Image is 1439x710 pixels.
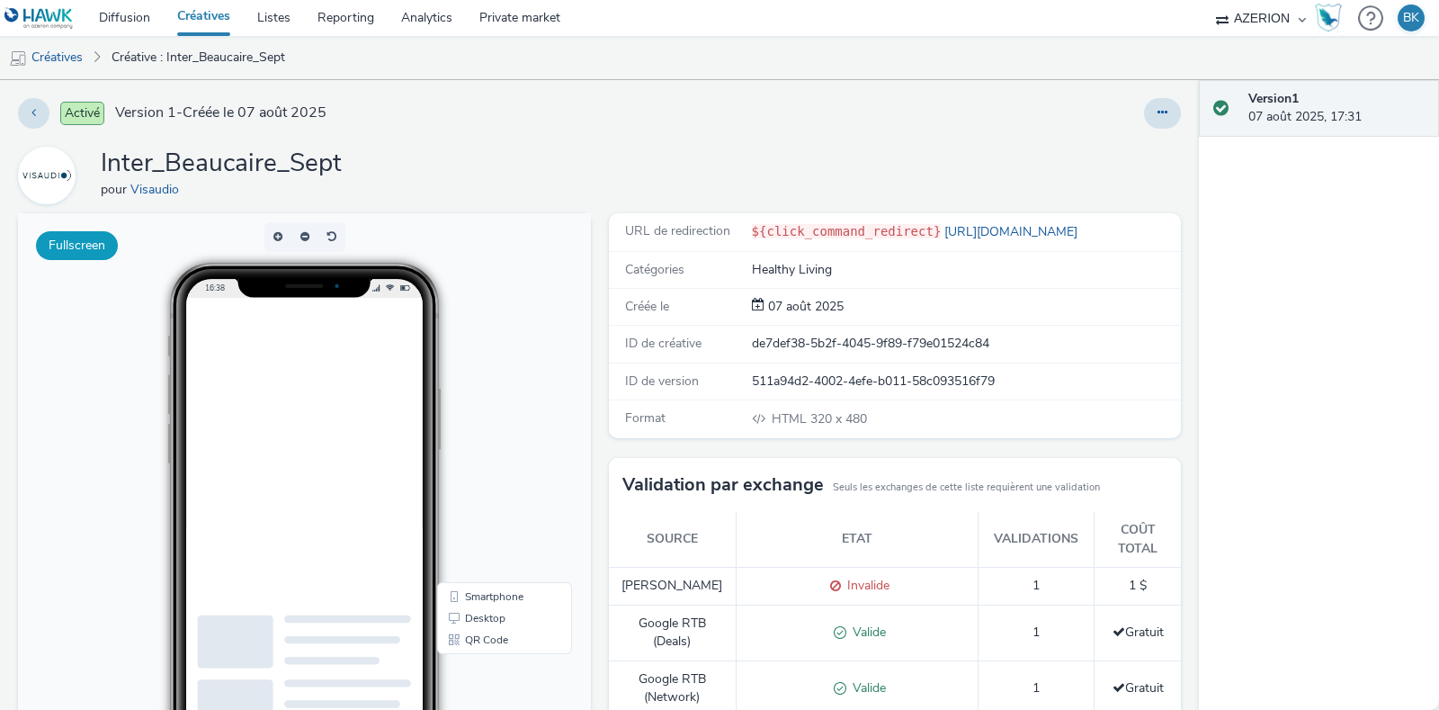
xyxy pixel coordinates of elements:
[101,147,342,181] h1: Inter_Beaucaire_Sept
[1248,90,1299,107] strong: Version 1
[833,481,1100,495] small: Seuls les exchanges de cette liste requièrent une validation
[609,512,736,567] th: Source
[115,103,326,123] span: Version 1 - Créée le 07 août 2025
[1113,679,1164,697] span: Gratuit
[1129,577,1147,594] span: 1 $
[1032,624,1040,641] span: 1
[764,298,844,315] span: 07 août 2025
[752,261,1180,279] div: Healthy Living
[21,149,73,202] img: Visaudio
[736,512,978,567] th: Etat
[1032,577,1040,594] span: 1
[447,400,487,410] span: Desktop
[622,472,824,499] h3: Validation par exchange
[625,298,669,315] span: Créée le
[978,512,1095,567] th: Validations
[752,335,1180,353] div: de7def38-5b2f-4045-9f89-f79e01524c84
[625,373,699,390] span: ID de version
[846,624,886,641] span: Valide
[1315,4,1342,32] img: Hawk Academy
[36,231,118,260] button: Fullscreen
[752,224,942,238] code: ${click_command_redirect}
[609,568,736,606] td: [PERSON_NAME]
[423,416,550,437] li: QR Code
[101,181,130,198] span: pour
[772,410,810,427] span: HTML
[941,223,1085,240] a: [URL][DOMAIN_NAME]
[841,577,889,594] span: Invalide
[846,679,886,697] span: Valide
[1248,90,1425,127] div: 07 août 2025, 17:31
[625,222,730,239] span: URL de redirection
[423,394,550,416] li: Desktop
[609,605,736,661] td: Google RTB (Deals)
[9,49,27,67] img: mobile
[764,298,844,316] div: Création 07 août 2025, 17:31
[625,335,702,352] span: ID de créative
[447,378,505,389] span: Smartphone
[60,102,104,125] span: Activé
[1403,4,1419,31] div: BK
[1315,4,1349,32] a: Hawk Academy
[1032,679,1040,697] span: 1
[4,7,74,30] img: undefined Logo
[625,409,666,427] span: Format
[423,373,550,394] li: Smartphone
[447,421,490,432] span: QR Code
[770,410,867,427] span: 320 x 480
[1113,624,1164,641] span: Gratuit
[18,166,83,184] a: Visaudio
[103,36,294,79] a: Créative : Inter_Beaucaire_Sept
[625,261,684,278] span: Catégories
[130,181,186,198] a: Visaudio
[1095,512,1181,567] th: Coût total
[187,69,207,79] span: 16:38
[752,373,1180,391] div: 511a94d2-4002-4efe-b011-58c093516f79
